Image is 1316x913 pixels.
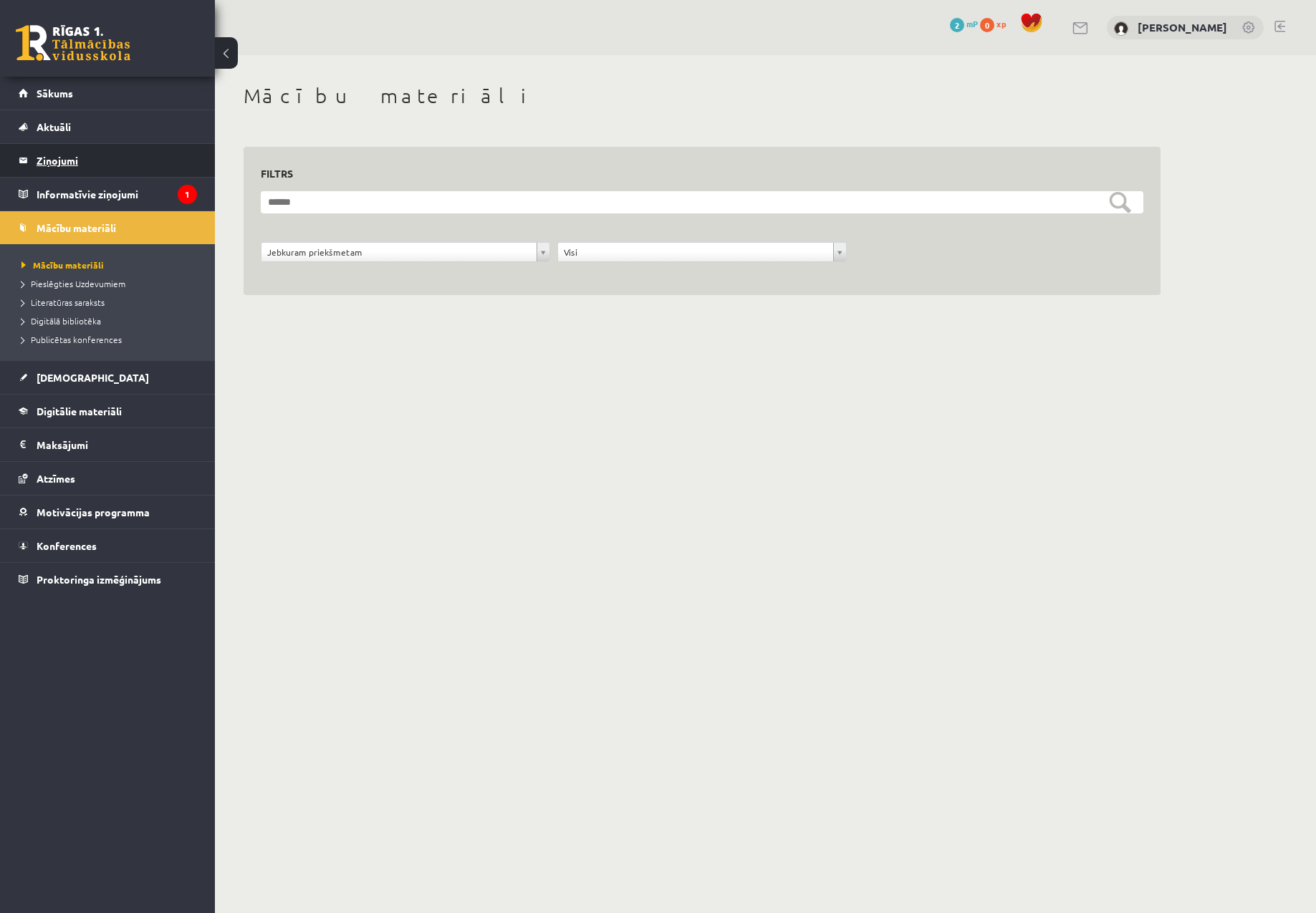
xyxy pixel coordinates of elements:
span: Atzīmes [37,472,75,485]
a: [DEMOGRAPHIC_DATA] [19,361,197,394]
span: Literatūras saraksts [21,296,105,308]
span: mP [966,18,978,29]
a: Proktoringa izmēģinājums [19,563,197,596]
span: Aktuāli [37,120,71,133]
span: Konferences [37,539,97,552]
span: Jebkuram priekšmetam [267,243,531,261]
a: Visi [558,243,846,261]
a: Rīgas 1. Tālmācības vidusskola [16,25,130,61]
span: Digitālā bibliotēka [21,315,101,327]
h3: Filtrs [261,164,1126,183]
a: Aktuāli [19,110,197,143]
a: Ziņojumi [19,144,197,177]
a: Konferences [19,529,197,562]
a: Atzīmes [19,462,197,495]
span: Publicētas konferences [21,334,122,345]
span: 2 [950,18,964,32]
a: Digitālie materiāli [19,395,197,427]
span: [DEMOGRAPHIC_DATA] [37,371,149,384]
legend: Informatīvie ziņojumi [37,178,197,211]
span: xp [996,18,1006,29]
span: Visi [564,243,827,261]
a: Motivācijas programma [19,496,197,528]
a: Publicētas konferences [21,333,201,346]
a: Jebkuram priekšmetam [261,243,549,261]
span: Motivācijas programma [37,506,150,518]
a: 2 mP [950,18,978,29]
a: Maksājumi [19,428,197,461]
span: Proktoringa izmēģinājums [37,573,161,586]
span: Digitālie materiāli [37,405,122,417]
a: Mācību materiāli [21,259,201,271]
legend: Ziņojumi [37,144,197,177]
span: Mācību materiāli [37,221,116,234]
i: 1 [178,185,197,204]
a: [PERSON_NAME] [1138,20,1227,34]
a: Literatūras saraksts [21,296,201,309]
a: Informatīvie ziņojumi1 [19,178,197,211]
span: Sākums [37,87,73,100]
span: Mācību materiāli [21,259,104,271]
a: Mācību materiāli [19,211,197,244]
h1: Mācību materiāli [244,84,1161,108]
legend: Maksājumi [37,428,197,461]
span: 0 [980,18,994,32]
span: Pieslēgties Uzdevumiem [21,278,125,289]
a: Sākums [19,77,197,110]
img: Beatrise Alviķe [1114,21,1128,36]
a: Digitālā bibliotēka [21,314,201,327]
a: Pieslēgties Uzdevumiem [21,277,201,290]
a: 0 xp [980,18,1013,29]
